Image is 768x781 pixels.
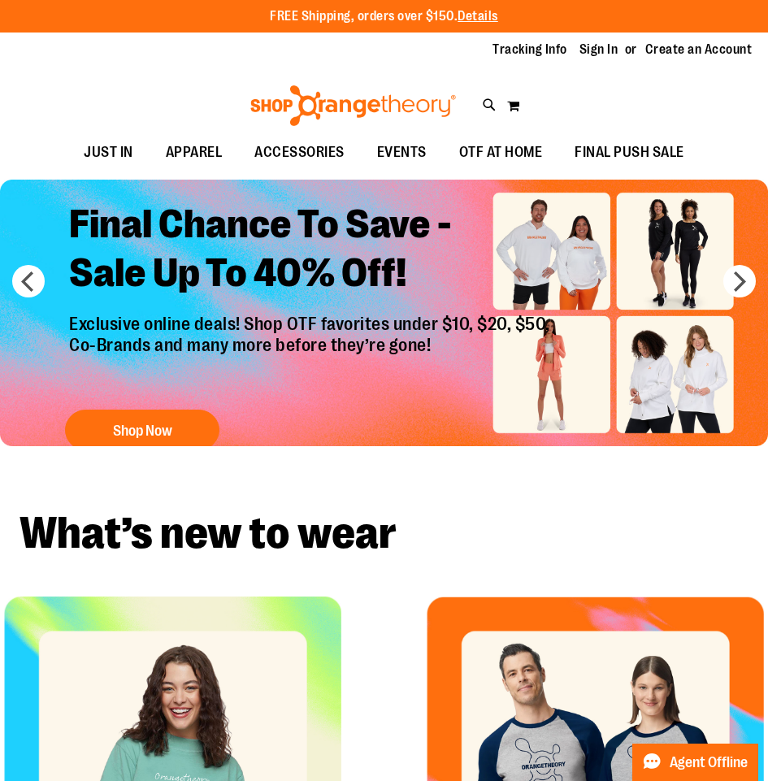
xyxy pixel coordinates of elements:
[645,41,753,59] a: Create an Account
[57,188,566,458] a: Final Chance To Save -Sale Up To 40% Off! Exclusive online deals! Shop OTF favorites under $10, $...
[575,134,684,171] span: FINAL PUSH SALE
[723,265,756,297] button: next
[12,265,45,297] button: prev
[238,134,361,171] a: ACCESSORIES
[254,134,345,171] span: ACCESSORIES
[492,41,567,59] a: Tracking Info
[57,314,566,393] p: Exclusive online deals! Shop OTF favorites under $10, $20, $50, Co-Brands and many more before th...
[443,134,559,171] a: OTF AT HOME
[84,134,133,171] span: JUST IN
[459,134,543,171] span: OTF AT HOME
[57,188,566,314] h2: Final Chance To Save - Sale Up To 40% Off!
[458,9,498,24] a: Details
[558,134,701,171] a: FINAL PUSH SALE
[166,134,223,171] span: APPAREL
[248,85,458,126] img: Shop Orangetheory
[632,744,758,781] button: Agent Offline
[377,134,427,171] span: EVENTS
[20,511,748,556] h2: What’s new to wear
[670,755,748,770] span: Agent Offline
[67,134,150,171] a: JUST IN
[150,134,239,171] a: APPAREL
[579,41,618,59] a: Sign In
[361,134,443,171] a: EVENTS
[65,410,219,450] button: Shop Now
[270,7,498,26] p: FREE Shipping, orders over $150.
